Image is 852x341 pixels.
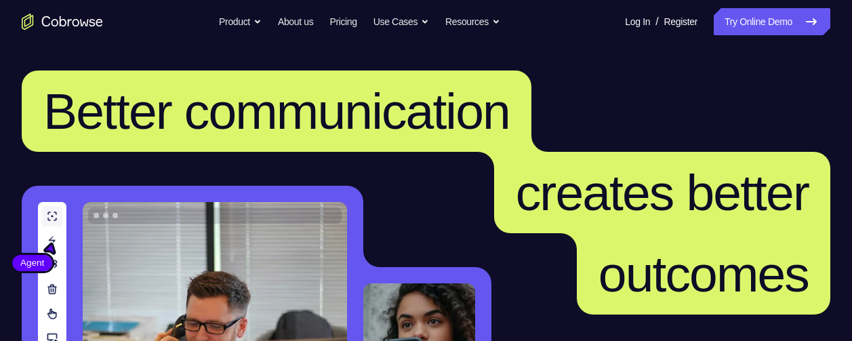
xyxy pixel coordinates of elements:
[664,8,697,35] a: Register
[22,14,103,30] a: Go to the home page
[329,8,357,35] a: Pricing
[625,8,650,35] a: Log In
[655,14,658,30] span: /
[445,8,500,35] button: Resources
[43,83,510,140] span: Better communication
[599,245,809,302] span: outcomes
[373,8,429,35] button: Use Cases
[516,164,809,221] span: creates better
[714,8,830,35] a: Try Online Demo
[278,8,313,35] a: About us
[219,8,262,35] button: Product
